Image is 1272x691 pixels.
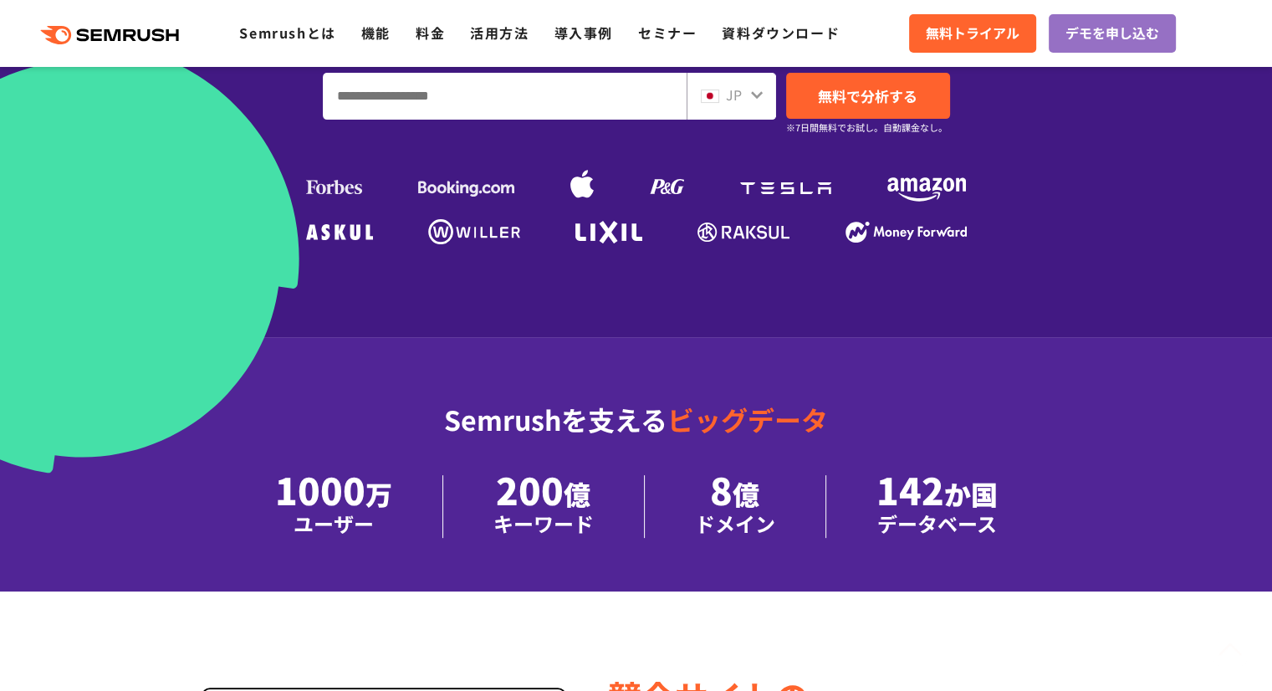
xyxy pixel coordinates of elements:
small: ※7日間無料でお試し。自動課金なし。 [786,120,948,136]
span: 億 [733,474,759,513]
a: Semrushとは [239,23,335,43]
a: 活用方法 [470,23,529,43]
a: 料金 [416,23,445,43]
a: セミナー [638,23,697,43]
a: 機能 [361,23,391,43]
div: データベース [876,509,998,538]
span: JP [726,84,742,105]
span: 無料トライアル [926,23,1019,44]
span: か国 [944,474,998,513]
span: ビッグデータ [667,400,828,438]
a: 導入事例 [554,23,613,43]
a: デモを申し込む [1049,14,1176,53]
li: 8 [645,475,826,538]
li: 142 [826,475,1048,538]
span: 無料で分析する [818,85,917,106]
input: URL、キーワードを入力してください [324,74,686,119]
span: 億 [564,474,590,513]
div: Semrushを支える [156,391,1117,475]
li: 200 [443,475,645,538]
a: 無料トライアル [909,14,1036,53]
span: デモを申し込む [1065,23,1159,44]
a: 資料ダウンロード [722,23,840,43]
a: 無料で分析する [786,73,950,119]
div: ドメイン [695,509,775,538]
div: キーワード [493,509,594,538]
